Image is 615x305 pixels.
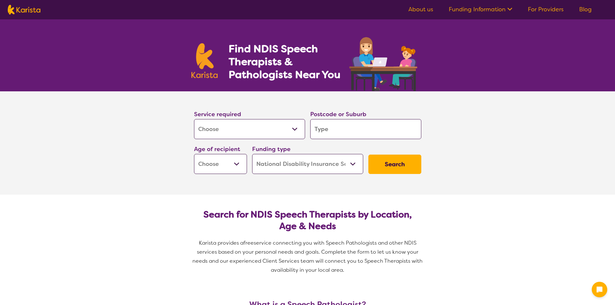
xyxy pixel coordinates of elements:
a: Funding Information [449,5,512,13]
a: Blog [579,5,592,13]
h2: Search for NDIS Speech Therapists by Location, Age & Needs [199,209,416,232]
button: Search [368,155,421,174]
h1: Find NDIS Speech Therapists & Pathologists Near You [229,42,348,81]
span: service connecting you with Speech Pathologists and other NDIS services based on your personal ne... [192,239,424,273]
label: Age of recipient [194,145,240,153]
label: Funding type [252,145,291,153]
img: Karista logo [191,43,218,78]
input: Type [310,119,421,139]
a: About us [408,5,433,13]
span: free [243,239,254,246]
a: For Providers [528,5,564,13]
span: Karista provides a [199,239,243,246]
label: Postcode or Suburb [310,110,366,118]
img: speech-therapy [344,35,424,91]
label: Service required [194,110,241,118]
img: Karista logo [8,5,40,15]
